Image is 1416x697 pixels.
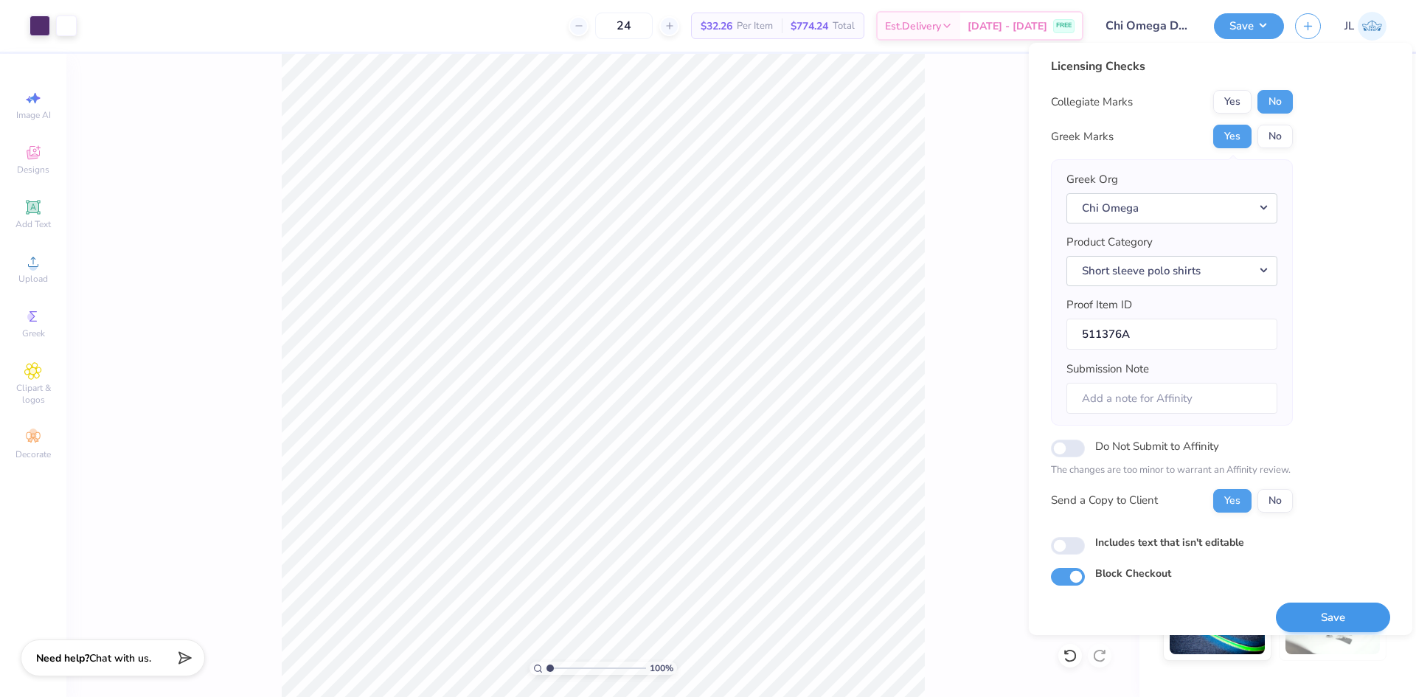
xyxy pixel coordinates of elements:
a: JL [1344,12,1386,41]
span: Chat with us. [89,651,151,665]
span: Total [833,18,855,34]
label: Do Not Submit to Affinity [1095,437,1219,456]
button: Chi Omega [1066,193,1277,223]
span: 100 % [650,662,673,675]
span: $774.24 [791,18,828,34]
img: Jairo Laqui [1358,12,1386,41]
button: Yes [1213,125,1252,148]
input: Add a note for Affinity [1066,383,1277,415]
button: No [1257,90,1293,114]
span: Est. Delivery [885,18,941,34]
button: No [1257,125,1293,148]
label: Includes text that isn't editable [1095,535,1244,550]
span: $32.26 [701,18,732,34]
span: JL [1344,18,1354,35]
span: [DATE] - [DATE] [968,18,1047,34]
label: Block Checkout [1095,566,1171,581]
label: Greek Org [1066,171,1118,188]
span: Greek [22,327,45,339]
button: No [1257,489,1293,513]
span: Decorate [15,448,51,460]
div: Greek Marks [1051,128,1114,145]
p: The changes are too minor to warrant an Affinity review. [1051,463,1293,478]
div: Licensing Checks [1051,58,1293,75]
div: Send a Copy to Client [1051,492,1158,509]
span: Upload [18,273,48,285]
input: Untitled Design [1094,11,1203,41]
span: FREE [1056,21,1072,31]
button: Short sleeve polo shirts [1066,256,1277,286]
span: Add Text [15,218,51,230]
span: Designs [17,164,49,176]
label: Product Category [1066,234,1153,251]
label: Proof Item ID [1066,297,1132,313]
label: Submission Note [1066,361,1149,378]
button: Yes [1213,489,1252,513]
span: Image AI [16,109,51,121]
span: Clipart & logos [7,382,59,406]
strong: Need help? [36,651,89,665]
div: Collegiate Marks [1051,94,1133,111]
span: Per Item [737,18,773,34]
input: – – [595,13,653,39]
button: Save [1214,13,1284,39]
button: Save [1276,603,1390,633]
button: Yes [1213,90,1252,114]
